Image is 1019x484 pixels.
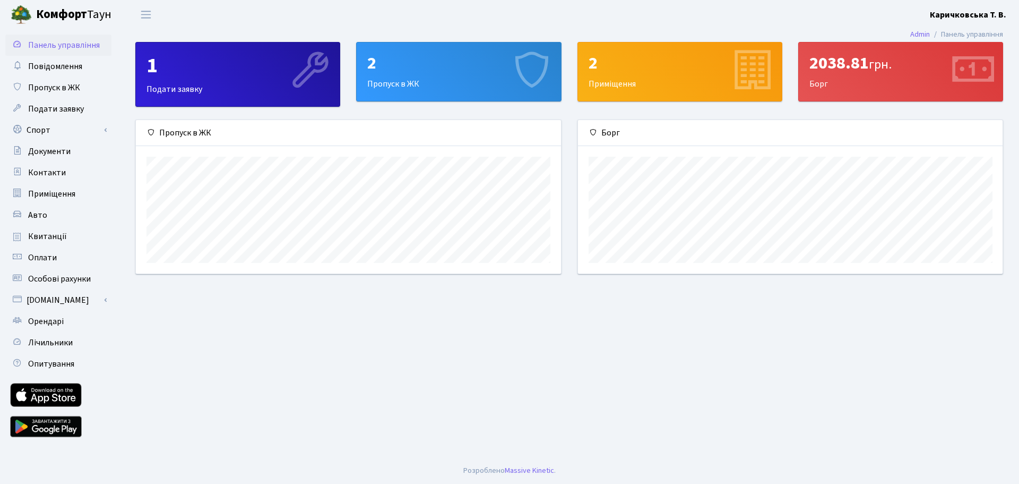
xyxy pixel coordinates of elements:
[5,311,111,332] a: Орендарі
[357,43,560,101] div: Пропуск в ЖК
[28,167,66,179] span: Контакти
[5,290,111,311] a: [DOMAIN_NAME]
[5,247,111,268] a: Оплати
[5,268,111,290] a: Особові рахунки
[28,209,47,221] span: Авто
[910,29,930,40] a: Admin
[135,42,340,107] a: 1Подати заявку
[930,9,1006,21] b: Каричковська Т. В.
[5,56,111,77] a: Повідомлення
[28,103,84,115] span: Подати заявку
[28,358,74,370] span: Опитування
[5,35,111,56] a: Панель управління
[5,98,111,120] a: Подати заявку
[36,6,111,24] span: Таун
[136,120,561,146] div: Пропуск в ЖК
[28,188,75,200] span: Приміщення
[28,61,82,72] span: Повідомлення
[36,6,87,23] b: Комфорт
[578,120,1003,146] div: Борг
[5,120,111,141] a: Спорт
[930,29,1003,40] li: Панель управління
[5,141,111,162] a: Документи
[28,82,80,94] span: Пропуск в ЖК
[28,252,57,264] span: Оплати
[463,465,556,477] div: Розроблено .
[505,465,554,476] a: Massive Kinetic
[11,4,32,26] img: logo.png
[28,316,64,327] span: Орендарі
[5,183,111,205] a: Приміщення
[136,43,340,106] div: Подати заявку
[133,6,159,23] button: Переключити навігацію
[799,43,1003,101] div: Борг
[577,42,782,101] a: 2Приміщення
[930,9,1006,21] a: Каричковська Т. В.
[28,231,67,242] span: Квитанції
[869,55,892,74] span: грн.
[809,53,992,73] div: 2038.81
[5,226,111,247] a: Квитанції
[5,332,111,353] a: Лічильники
[578,43,782,101] div: Приміщення
[28,273,91,285] span: Особові рахунки
[5,77,111,98] a: Пропуск в ЖК
[356,42,561,101] a: 2Пропуск в ЖК
[28,146,71,157] span: Документи
[28,39,100,51] span: Панель управління
[5,205,111,226] a: Авто
[367,53,550,73] div: 2
[5,353,111,375] a: Опитування
[146,53,329,79] div: 1
[5,162,111,183] a: Контакти
[894,23,1019,46] nav: breadcrumb
[589,53,771,73] div: 2
[28,337,73,349] span: Лічильники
